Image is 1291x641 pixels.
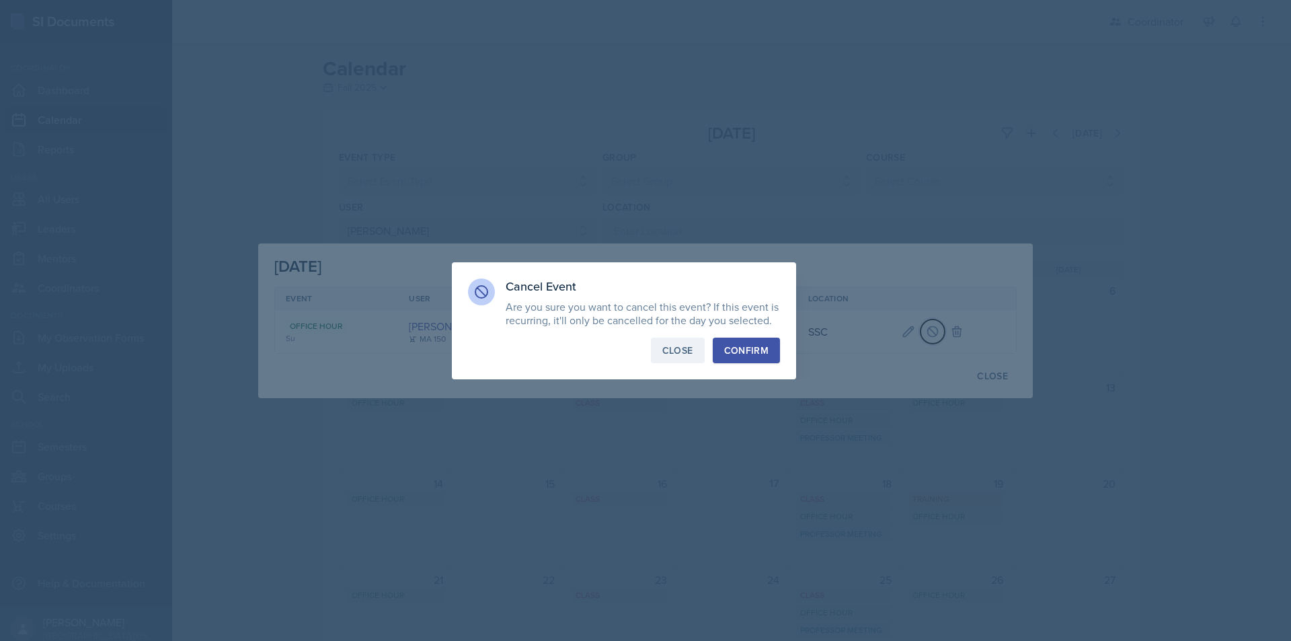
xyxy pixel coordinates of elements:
button: Close [651,338,705,363]
p: Are you sure you want to cancel this event? If this event is recurring, it'll only be cancelled f... [506,300,780,327]
h3: Cancel Event [506,278,780,295]
div: Confirm [724,344,769,357]
button: Confirm [713,338,780,363]
div: Close [662,344,693,357]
